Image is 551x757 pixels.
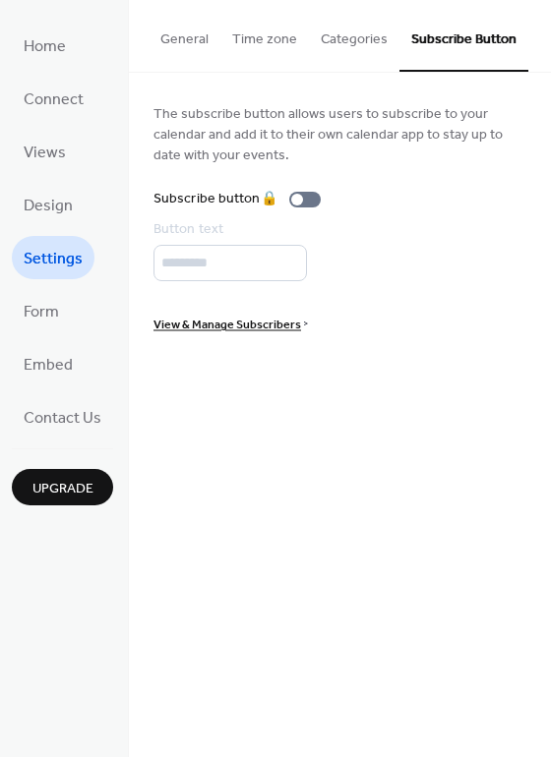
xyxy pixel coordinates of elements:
[12,77,95,120] a: Connect
[153,319,308,328] a: View & Manage Subscribers >
[153,315,301,335] span: View & Manage Subscribers
[24,297,59,328] span: Form
[24,244,83,275] span: Settings
[12,130,78,173] a: Views
[12,289,71,332] a: Form
[24,31,66,63] span: Home
[12,342,85,385] a: Embed
[24,403,101,435] span: Contact Us
[12,469,113,505] button: Upgrade
[24,85,84,116] span: Connect
[12,24,78,67] a: Home
[12,183,85,226] a: Design
[24,138,66,169] span: Views
[153,104,526,166] span: The subscribe button allows users to subscribe to your calendar and add it to their own calendar ...
[12,236,94,279] a: Settings
[12,395,113,438] a: Contact Us
[32,479,93,499] span: Upgrade
[24,350,73,381] span: Embed
[24,191,73,222] span: Design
